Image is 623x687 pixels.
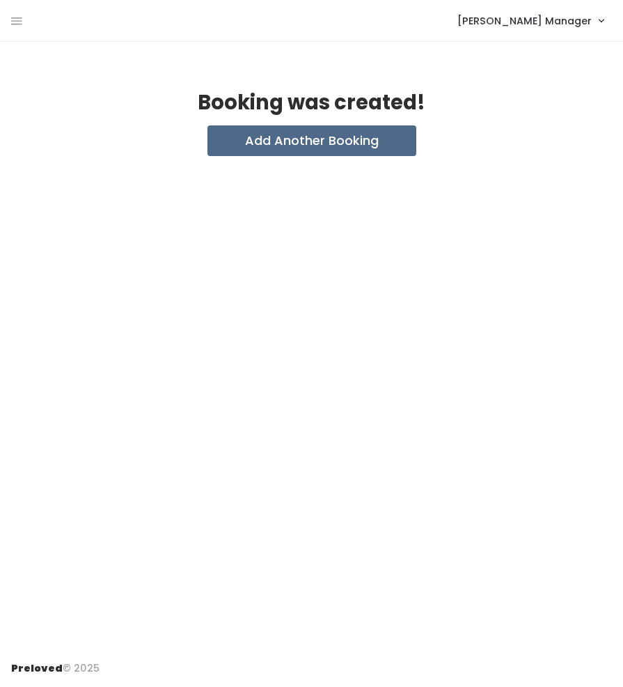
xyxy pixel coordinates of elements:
[457,13,592,29] span: [PERSON_NAME] Manager
[198,92,425,114] h2: Booking was created!
[443,6,617,36] a: [PERSON_NAME] Manager
[11,650,100,676] div: © 2025
[11,661,63,675] span: Preloved
[207,125,416,156] button: Add Another Booking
